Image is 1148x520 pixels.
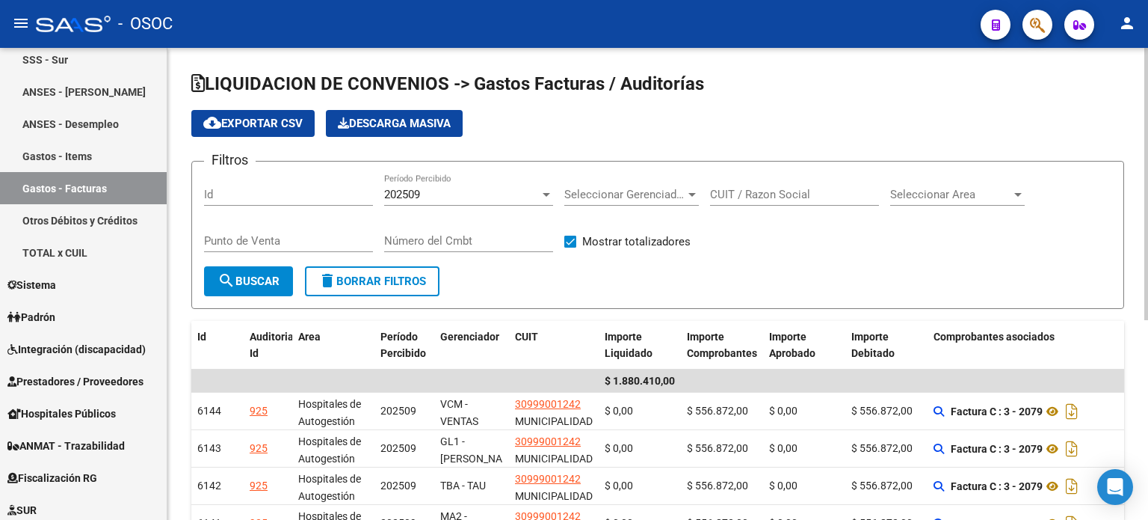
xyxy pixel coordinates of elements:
span: $ 556.872,00 [687,480,748,492]
mat-icon: menu [12,14,30,32]
span: Padrón [7,309,55,325]
span: Seleccionar Area [890,188,1011,201]
mat-icon: search [217,272,235,290]
span: Gerenciador [440,331,499,343]
span: Importe Debitado [851,331,895,360]
span: 202509 [384,188,420,201]
span: Buscar [217,275,280,288]
datatable-header-cell: Importe Comprobantes [681,321,763,370]
datatable-header-cell: CUIT [509,321,599,370]
strong: Factura C : 3 - 2079 [951,443,1043,455]
span: Seleccionar Gerenciador [564,188,685,201]
span: 6144 [197,405,221,417]
datatable-header-cell: Gerenciador [434,321,509,370]
span: $ 0,00 [769,442,797,454]
span: $ 0,00 [769,480,797,492]
span: Descarga Masiva [338,117,451,130]
span: LIQUIDACION DE CONVENIOS -> Gastos Facturas / Auditorías [191,73,704,94]
span: 30999001242 [515,398,581,410]
datatable-header-cell: Importe Aprobado [763,321,845,370]
span: Importe Liquidado [605,331,652,360]
span: Mostrar totalizadores [582,233,691,251]
datatable-header-cell: Area [292,321,374,370]
span: GL1 - [PERSON_NAME] [440,435,520,465]
span: $ 556.872,00 [851,442,913,454]
div: 925 [250,403,268,420]
span: CUIT [515,331,538,343]
span: MUNICIPALIDAD PARTIDO 3 DE FEBRERO [515,453,593,499]
strong: Factura C : 3 - 2079 [951,406,1043,417]
span: $ 0,00 [605,480,633,492]
button: Descarga Masiva [326,110,463,137]
span: Hospitales de Autogestión [298,473,361,502]
span: Comprobantes asociados [933,331,1055,343]
span: $ 1.880.410,00 [605,375,675,387]
div: 925 [250,477,268,495]
span: 202509 [380,405,416,417]
span: SUR [7,502,37,519]
app-download-masive: Descarga masiva de comprobantes (adjuntos) [326,110,463,137]
span: Prestadores / Proveedores [7,373,143,390]
i: Descargar documento [1062,400,1081,423]
span: $ 0,00 [605,405,633,417]
span: 202509 [380,480,416,492]
mat-icon: delete [318,272,336,290]
datatable-header-cell: Auditoria Id [244,321,292,370]
span: 202509 [380,442,416,454]
datatable-header-cell: Importe Liquidado [599,321,681,370]
div: Open Intercom Messenger [1097,469,1133,505]
datatable-header-cell: Id [191,321,244,370]
mat-icon: person [1118,14,1136,32]
span: Hospitales Públicos [7,406,116,422]
span: Borrar Filtros [318,275,426,288]
i: Descargar documento [1062,437,1081,461]
span: Area [298,331,321,343]
span: $ 556.872,00 [851,405,913,417]
span: Auditoria Id [250,331,294,360]
span: $ 0,00 [605,442,633,454]
div: 925 [250,440,268,457]
h3: Filtros [204,150,256,171]
i: Descargar documento [1062,474,1081,498]
button: Buscar [204,266,293,296]
span: Integración (discapacidad) [7,341,146,358]
datatable-header-cell: Importe Debitado [845,321,928,370]
span: Id [197,331,206,343]
span: Sistema [7,277,56,293]
span: $ 556.872,00 [687,442,748,454]
span: MUNICIPALIDAD PARTIDO 3 DE FEBRERO [515,415,593,462]
datatable-header-cell: Período Percibido [374,321,434,370]
span: 30999001242 [515,435,581,447]
span: $ 556.872,00 [687,405,748,417]
span: 30999001242 [515,473,581,485]
span: $ 0,00 [769,405,797,417]
span: Hospitales de Autogestión [298,398,361,427]
strong: Factura C : 3 - 2079 [951,480,1043,492]
span: Hospitales de Autogestión [298,435,361,465]
span: Importe Aprobado [769,331,815,360]
span: $ 556.872,00 [851,480,913,492]
span: ANMAT - Trazabilidad [7,438,125,454]
button: Exportar CSV [191,110,315,137]
span: Período Percibido [380,331,426,360]
span: Exportar CSV [203,117,303,130]
datatable-header-cell: Comprobantes asociados [928,321,1148,370]
span: 6143 [197,442,221,454]
mat-icon: cloud_download [203,114,221,132]
span: Importe Comprobantes [687,331,757,360]
span: 6142 [197,480,221,492]
span: TBA - TAU [440,480,486,492]
span: VCM - VENTAS CALL MEDICENTER [440,398,504,461]
button: Borrar Filtros [305,266,439,296]
span: Fiscalización RG [7,470,97,486]
span: - OSOC [118,7,173,40]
